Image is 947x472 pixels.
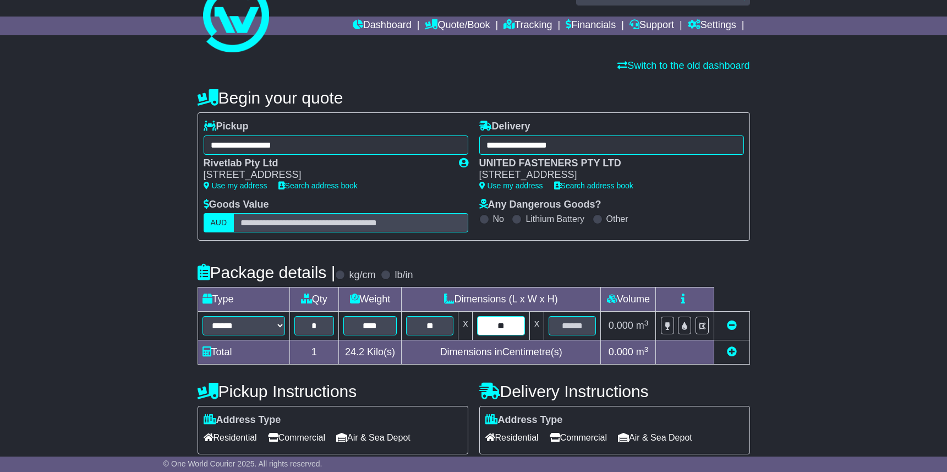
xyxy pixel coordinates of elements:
a: Tracking [503,17,552,35]
a: Dashboard [353,17,412,35]
label: Pickup [204,121,249,133]
label: Other [606,214,628,224]
label: Address Type [485,414,563,426]
a: Use my address [204,181,267,190]
span: m [636,320,649,331]
a: Search address book [278,181,358,190]
label: Goods Value [204,199,269,211]
td: x [529,312,544,340]
h4: Begin your quote [198,89,750,107]
label: Address Type [204,414,281,426]
a: Remove this item [727,320,737,331]
td: x [458,312,473,340]
h4: Pickup Instructions [198,382,468,400]
h4: Package details | [198,263,336,281]
span: Commercial [550,429,607,446]
a: Search address book [554,181,633,190]
span: 0.000 [609,320,633,331]
a: Quote/Book [425,17,490,35]
a: Switch to the old dashboard [617,60,749,71]
span: m [636,346,649,357]
td: Qty [289,287,338,312]
label: AUD [204,213,234,232]
label: Any Dangerous Goods? [479,199,601,211]
label: Lithium Battery [525,214,584,224]
td: Dimensions (L x W x H) [401,287,601,312]
a: Support [629,17,674,35]
span: Commercial [268,429,325,446]
label: kg/cm [349,269,375,281]
label: Delivery [479,121,530,133]
td: Dimensions in Centimetre(s) [401,340,601,365]
td: Kilo(s) [338,340,401,365]
span: Residential [204,429,257,446]
span: Residential [485,429,539,446]
a: Settings [688,17,736,35]
label: No [493,214,504,224]
td: Weight [338,287,401,312]
div: [STREET_ADDRESS] [204,169,448,181]
td: Total [198,340,289,365]
div: UNITED FASTENERS PTY LTD [479,158,733,170]
span: 24.2 [345,346,364,357]
div: [STREET_ADDRESS] [479,169,733,181]
sup: 3 [644,319,649,327]
a: Use my address [479,181,543,190]
h4: Delivery Instructions [479,382,750,400]
sup: 3 [644,345,649,354]
td: Type [198,287,289,312]
span: 0.000 [609,346,633,357]
a: Add new item [727,346,737,357]
span: Air & Sea Depot [618,429,692,446]
div: Rivetlab Pty Ltd [204,158,448,170]
label: lb/in [395,269,413,281]
a: Financials [566,17,616,35]
td: Volume [601,287,656,312]
span: © One World Courier 2025. All rights reserved. [163,459,322,468]
span: Air & Sea Depot [336,429,410,446]
td: 1 [289,340,338,365]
